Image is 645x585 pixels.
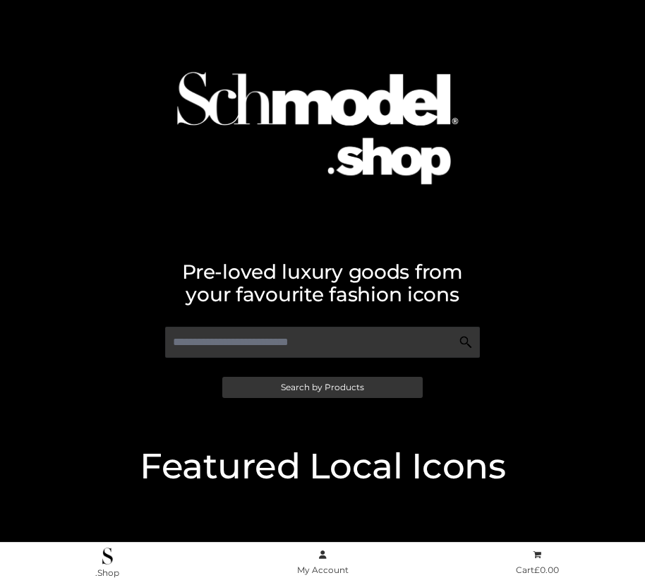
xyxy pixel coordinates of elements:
a: My Account [215,547,430,579]
span: My Account [297,565,349,575]
h2: Pre-loved luxury goods from your favourite fashion icons [7,260,638,306]
a: Search by Products [222,377,423,398]
span: £ [534,565,540,575]
a: Cart£0.00 [430,547,645,579]
span: .Shop [95,567,119,578]
span: Search by Products [281,383,364,392]
span: Cart [516,565,559,575]
img: .Shop [102,548,113,565]
img: Search Icon [459,335,473,349]
bdi: 0.00 [534,565,559,575]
